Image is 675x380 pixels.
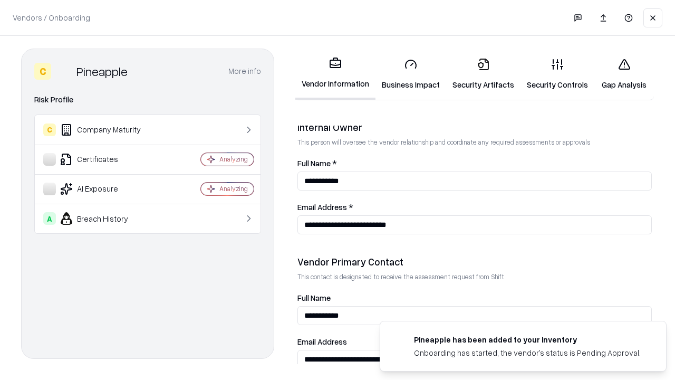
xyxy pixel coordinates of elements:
a: Security Artifacts [446,50,520,99]
div: Analyzing [219,155,248,164]
div: Certificates [43,153,169,166]
label: Full Name [297,294,652,302]
div: Pineapple has been added to your inventory [414,334,641,345]
a: Security Controls [520,50,594,99]
div: Company Maturity [43,123,169,136]
img: pineappleenergy.com [393,334,406,347]
label: Email Address * [297,203,652,211]
p: This contact is designated to receive the assessment request from Shift [297,272,652,281]
div: C [34,63,51,80]
label: Full Name * [297,159,652,167]
div: AI Exposure [43,183,169,195]
p: Vendors / Onboarding [13,12,90,23]
div: Onboarding has started, the vendor's status is Pending Approval. [414,347,641,358]
div: Internal Owner [297,121,652,134]
button: More info [228,62,261,81]
div: Risk Profile [34,93,261,106]
a: Gap Analysis [594,50,654,99]
label: Email Address [297,338,652,346]
img: Pineapple [55,63,72,80]
a: Business Impact [375,50,446,99]
a: Vendor Information [295,49,375,100]
div: A [43,212,56,225]
div: C [43,123,56,136]
div: Breach History [43,212,169,225]
div: Pineapple [76,63,128,80]
div: Analyzing [219,184,248,193]
div: Vendor Primary Contact [297,255,652,268]
p: This person will oversee the vendor relationship and coordinate any required assessments or appro... [297,138,652,147]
